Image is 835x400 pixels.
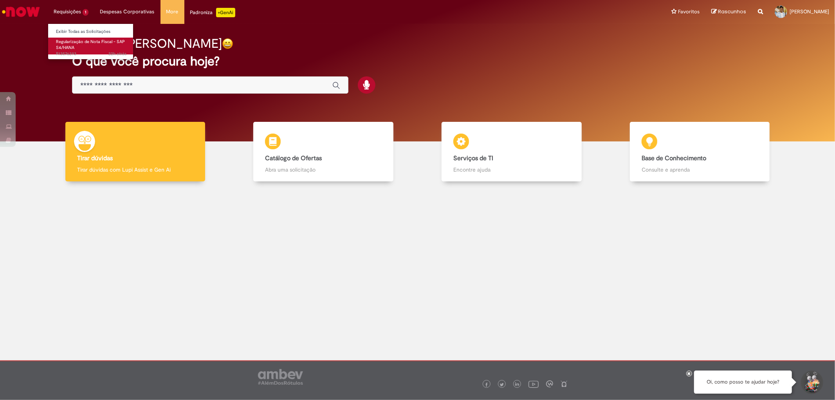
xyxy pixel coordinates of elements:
img: logo_footer_naosei.png [561,380,568,387]
b: Tirar dúvidas [77,154,113,162]
img: logo_footer_youtube.png [528,379,539,389]
b: Serviços de TI [453,154,493,162]
b: Catálogo de Ofertas [265,154,322,162]
span: More [166,8,179,16]
b: Base de Conhecimento [642,154,706,162]
span: Regularização de Nota Fiscal - SAP S4/HANA [56,39,125,51]
ul: Requisições [48,24,133,60]
span: Favoritos [678,8,700,16]
a: Rascunhos [711,8,746,16]
span: Despesas Corporativas [100,8,155,16]
a: Base de Conhecimento Consulte e aprenda [606,122,794,182]
img: happy-face.png [222,38,233,49]
span: R13576293 [56,51,126,57]
p: Encontre ajuda [453,166,570,174]
img: ServiceNow [1,4,41,20]
h2: Bom dia, [PERSON_NAME] [72,37,222,51]
h2: O que você procura hoje? [72,54,763,68]
img: logo_footer_facebook.png [485,383,489,387]
a: Exibir Todas as Solicitações [48,27,134,36]
img: logo_footer_ambev_rotulo_gray.png [258,369,303,385]
button: Iniciar Conversa de Suporte [800,371,823,394]
span: 1 [83,9,88,16]
time: 29/09/2025 11:42:25 [108,51,126,57]
a: Aberto R13576293 : Regularização de Nota Fiscal - SAP S4/HANA [48,38,134,54]
a: Serviços de TI Encontre ajuda [418,122,606,182]
a: Tirar dúvidas Tirar dúvidas com Lupi Assist e Gen Ai [41,122,229,182]
img: logo_footer_linkedin.png [515,382,519,387]
p: Consulte e aprenda [642,166,758,174]
span: Requisições [54,8,81,16]
span: 22h atrás [108,51,126,57]
p: Tirar dúvidas com Lupi Assist e Gen Ai [77,166,193,174]
div: Padroniza [190,8,235,17]
img: logo_footer_twitter.png [500,383,504,387]
img: logo_footer_workplace.png [546,380,553,387]
span: Rascunhos [718,8,746,15]
p: Abra uma solicitação [265,166,381,174]
a: Catálogo de Ofertas Abra uma solicitação [229,122,418,182]
div: Oi, como posso te ajudar hoje? [694,371,792,394]
p: +GenAi [216,8,235,17]
span: [PERSON_NAME] [790,8,829,15]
